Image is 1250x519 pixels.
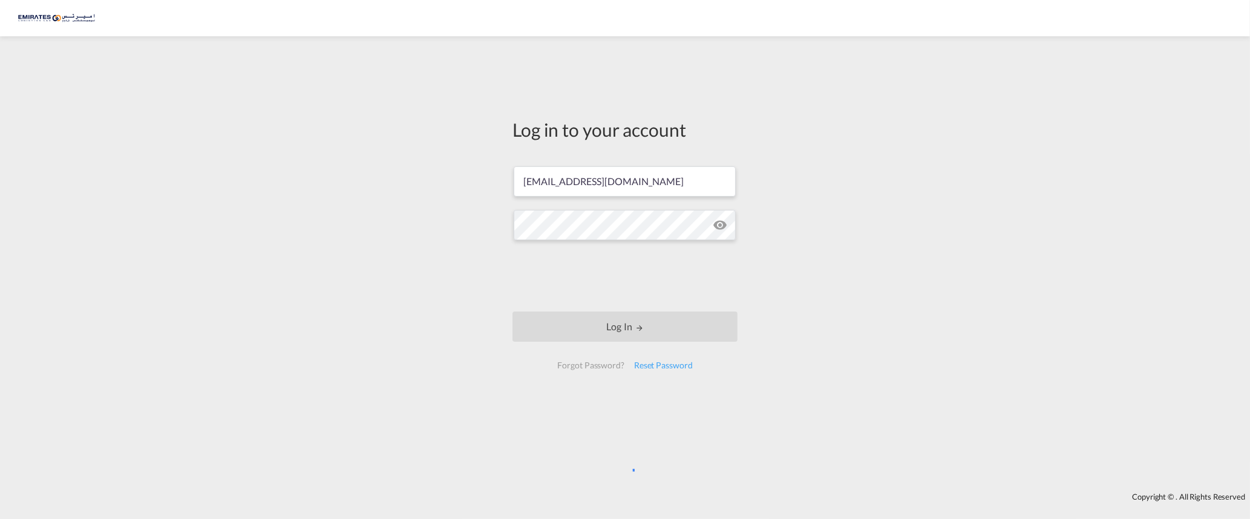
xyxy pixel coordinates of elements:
div: Log in to your account [512,117,738,142]
button: LOGIN [512,312,738,342]
img: c67187802a5a11ec94275b5db69a26e6.png [18,5,100,32]
div: Reset Password [629,354,698,376]
input: Enter email/phone number [514,166,736,197]
iframe: reCAPTCHA [533,252,717,299]
md-icon: icon-eye-off [713,218,727,232]
div: Forgot Password? [552,354,629,376]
